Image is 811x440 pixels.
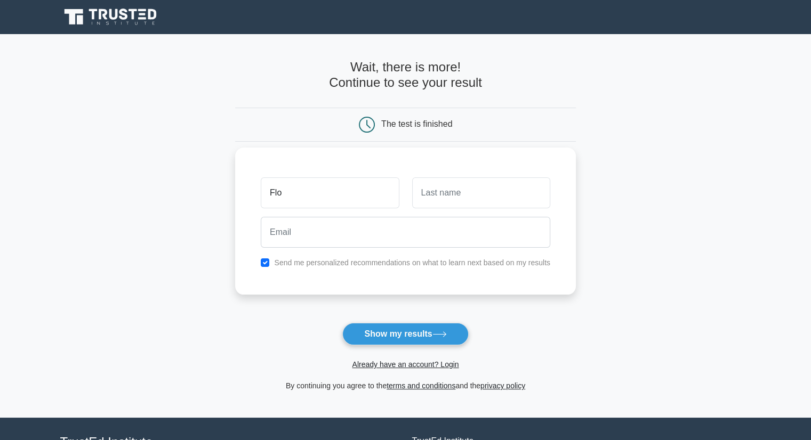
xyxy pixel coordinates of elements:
[229,379,582,392] div: By continuing you agree to the and the
[274,258,550,267] label: Send me personalized recommendations on what to learn next based on my results
[261,177,399,208] input: First name
[235,60,576,91] h4: Wait, there is more! Continue to see your result
[381,119,452,128] div: The test is finished
[412,177,550,208] input: Last name
[342,323,468,345] button: Show my results
[352,360,459,369] a: Already have an account? Login
[387,381,455,390] a: terms and conditions
[480,381,525,390] a: privacy policy
[261,217,550,248] input: Email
